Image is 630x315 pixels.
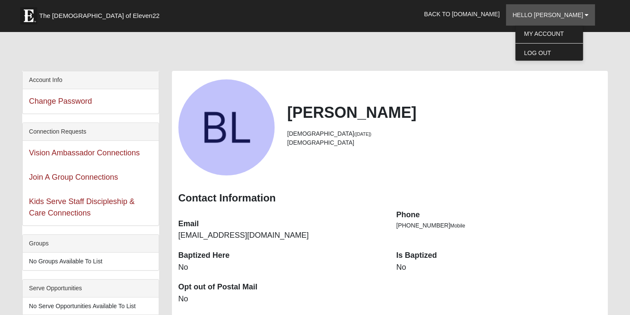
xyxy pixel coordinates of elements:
[178,282,384,293] dt: Opt out of Postal Mail
[23,123,159,141] div: Connection Requests
[515,47,583,58] a: Log Out
[450,223,465,229] span: Mobile
[29,97,92,105] a: Change Password
[178,250,384,261] dt: Baptized Here
[396,262,601,273] dd: No
[287,129,602,138] li: [DEMOGRAPHIC_DATA]
[515,28,583,39] a: My Account
[29,197,135,217] a: Kids Serve Staff Discipleship & Care Connections
[512,12,583,18] span: Hello [PERSON_NAME]
[23,235,159,253] div: Groups
[354,131,371,137] small: ([DATE])
[39,12,160,20] span: The [DEMOGRAPHIC_DATA] of Eleven22
[23,280,159,297] div: Serve Opportunities
[178,219,384,230] dt: Email
[178,294,384,305] dd: No
[178,230,384,241] dd: [EMAIL_ADDRESS][DOMAIN_NAME]
[29,173,118,181] a: Join A Group Connections
[23,71,159,89] div: Account Info
[287,103,602,122] h2: [PERSON_NAME]
[178,192,602,204] h3: Contact Information
[20,7,37,24] img: Eleven22 logo
[23,253,159,270] li: No Groups Available To List
[287,138,602,147] li: [DEMOGRAPHIC_DATA]
[396,250,601,261] dt: Is Baptized
[506,4,595,26] a: Hello [PERSON_NAME]
[29,149,140,157] a: Vision Ambassador Connections
[396,210,601,221] dt: Phone
[178,79,275,175] a: View Fullsize Photo
[23,297,159,315] li: No Serve Opportunities Available To List
[16,3,187,24] a: The [DEMOGRAPHIC_DATA] of Eleven22
[417,3,506,25] a: Back to [DOMAIN_NAME]
[396,221,601,230] li: [PHONE_NUMBER]
[178,262,384,273] dd: No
